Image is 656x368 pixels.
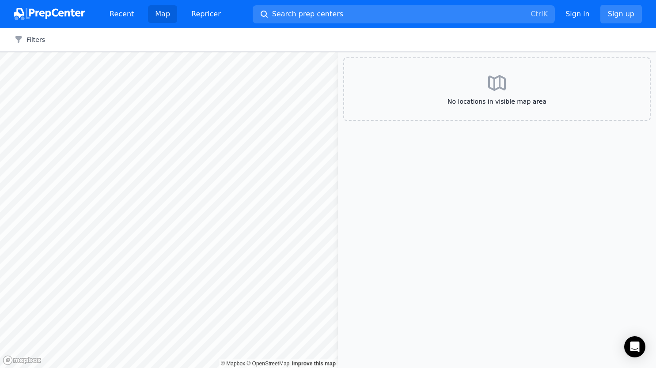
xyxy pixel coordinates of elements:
a: Repricer [184,5,228,23]
div: Open Intercom Messenger [624,336,645,357]
a: Mapbox [221,360,245,367]
img: PrepCenter [14,8,85,20]
kbd: K [543,10,548,18]
a: Mapbox logo [3,355,42,365]
a: OpenStreetMap [246,360,289,367]
a: Map [148,5,177,23]
kbd: Ctrl [531,10,543,18]
a: Map feedback [292,360,336,367]
span: Search prep centers [272,9,343,19]
a: Sign up [600,5,642,23]
span: No locations in visible map area [358,97,636,106]
button: Search prep centersCtrlK [253,5,555,23]
a: Recent [102,5,141,23]
button: Filters [14,35,45,44]
a: Sign in [565,9,590,19]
